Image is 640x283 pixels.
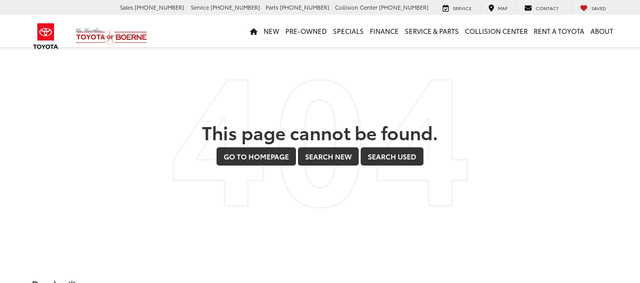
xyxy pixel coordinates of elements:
a: Service & Parts: Opens in a new tab [402,15,462,47]
a: Rent a Toyota [531,15,587,47]
span: Map [498,5,507,11]
span: Contact [536,5,559,11]
img: Toyota [27,20,65,53]
a: About [587,15,616,47]
a: Finance [367,15,402,47]
span: Sales [120,3,133,11]
a: Home [247,15,261,47]
span: [PHONE_NUMBER] [280,3,329,11]
span: [PHONE_NUMBER] [210,3,260,11]
h2: This page cannot be found. [32,122,609,142]
span: Saved [591,5,606,11]
a: Pre-Owned [282,15,330,47]
a: Contact [517,4,566,12]
a: My Saved Vehicles [572,4,614,12]
a: Go to Homepage [217,147,296,166]
a: Collision Center [462,15,531,47]
a: Specials [330,15,367,47]
a: New [261,15,282,47]
span: Service [191,3,209,11]
span: Collision Center [335,3,377,11]
span: [PHONE_NUMBER] [379,3,429,11]
a: Search New [298,147,359,166]
a: Service [435,4,479,12]
img: Vic Vaughan Toyota of Boerne [75,27,148,45]
a: Search Used [361,147,423,166]
span: Parts [266,3,278,11]
span: Service [453,5,472,11]
span: [PHONE_NUMBER] [135,3,184,11]
a: Map [481,4,515,12]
